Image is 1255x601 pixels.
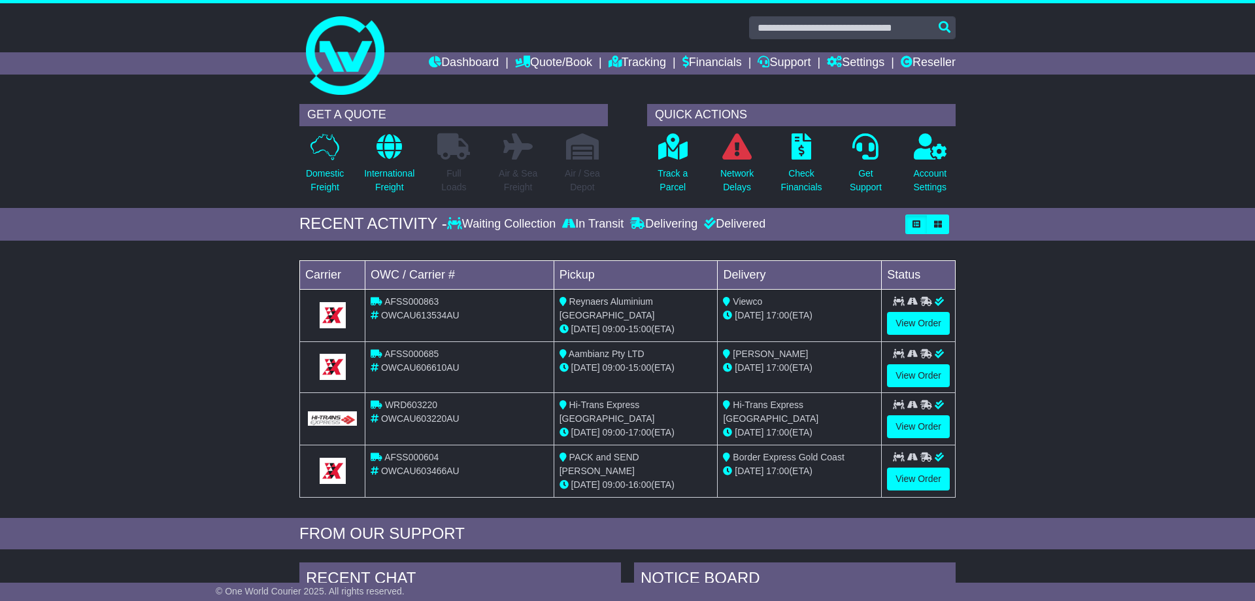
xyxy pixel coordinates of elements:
a: Financials [682,52,742,75]
span: [DATE] [571,362,600,373]
span: 17:00 [766,427,789,438]
td: Delivery [718,260,882,289]
a: AccountSettings [913,133,948,201]
span: 09:00 [603,362,626,373]
div: - (ETA) [560,478,712,492]
p: Air / Sea Depot [565,167,600,194]
div: GET A QUOTE [299,104,608,126]
a: Tracking [609,52,666,75]
div: RECENT CHAT [299,562,621,598]
span: OWCAU603466AU [381,466,460,476]
span: 09:00 [603,324,626,334]
span: [DATE] [735,466,763,476]
td: Pickup [554,260,718,289]
div: In Transit [559,217,627,232]
p: Track a Parcel [658,167,688,194]
p: Domestic Freight [306,167,344,194]
span: OWCAU603220AU [381,413,460,424]
span: OWCAU613534AU [381,310,460,320]
span: AFSS000685 [384,349,439,359]
span: © One World Courier 2025. All rights reserved. [216,586,405,596]
span: AFSS000604 [384,452,439,462]
div: NOTICE BOARD [634,562,956,598]
td: OWC / Carrier # [365,260,554,289]
a: CheckFinancials [780,133,823,201]
span: Reynaers Aluminium [GEOGRAPHIC_DATA] [560,296,655,320]
span: 17:00 [766,466,789,476]
span: Viewco [733,296,762,307]
div: Delivering [627,217,701,232]
img: GetCarrierServiceLogo [320,354,346,380]
a: Settings [827,52,884,75]
span: 17:00 [766,310,789,320]
a: GetSupport [849,133,882,201]
span: WRD603220 [385,400,437,410]
div: - (ETA) [560,426,712,439]
p: Account Settings [914,167,947,194]
a: NetworkDelays [720,133,754,201]
span: [DATE] [735,362,763,373]
a: View Order [887,312,950,335]
img: GetCarrierServiceLogo [320,302,346,328]
span: 16:00 [628,479,651,490]
span: 17:00 [766,362,789,373]
div: FROM OUR SUPPORT [299,524,956,543]
p: Get Support [850,167,882,194]
div: - (ETA) [560,361,712,375]
div: (ETA) [723,361,876,375]
div: (ETA) [723,309,876,322]
span: 17:00 [628,427,651,438]
span: [DATE] [571,427,600,438]
div: Waiting Collection [447,217,559,232]
a: Dashboard [429,52,499,75]
span: AFSS000863 [384,296,439,307]
div: Delivered [701,217,765,232]
span: Aambianz Pty LTD [569,349,644,359]
span: PACK and SEND [PERSON_NAME] [560,452,639,476]
div: - (ETA) [560,322,712,336]
span: Hi-Trans Express [GEOGRAPHIC_DATA] [560,400,655,424]
span: [DATE] [735,310,763,320]
span: 15:00 [628,362,651,373]
td: Carrier [300,260,365,289]
span: Border Express Gold Coast [733,452,844,462]
p: International Freight [364,167,414,194]
span: 09:00 [603,427,626,438]
div: RECENT ACTIVITY - [299,215,447,233]
a: View Order [887,364,950,387]
img: GetCarrierServiceLogo [320,458,346,484]
img: GetCarrierServiceLogo [308,411,357,426]
span: [DATE] [571,479,600,490]
a: Support [758,52,811,75]
span: [PERSON_NAME] [733,349,808,359]
span: OWCAU606610AU [381,362,460,373]
p: Check Financials [781,167,822,194]
div: QUICK ACTIONS [647,104,956,126]
a: View Order [887,415,950,438]
p: Air & Sea Freight [499,167,537,194]
span: [DATE] [571,324,600,334]
td: Status [882,260,956,289]
p: Network Delays [720,167,754,194]
span: Hi-Trans Express [GEOGRAPHIC_DATA] [723,400,818,424]
div: (ETA) [723,464,876,478]
a: Reseller [901,52,956,75]
span: 15:00 [628,324,651,334]
a: Quote/Book [515,52,592,75]
a: DomesticFreight [305,133,344,201]
p: Full Loads [437,167,470,194]
a: InternationalFreight [363,133,415,201]
a: View Order [887,468,950,490]
div: (ETA) [723,426,876,439]
span: [DATE] [735,427,763,438]
a: Track aParcel [657,133,688,201]
span: 09:00 [603,479,626,490]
